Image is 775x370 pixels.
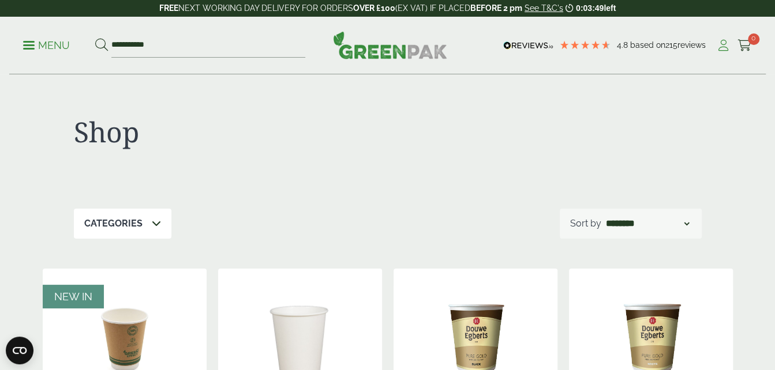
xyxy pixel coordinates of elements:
span: 0 [748,33,759,45]
a: See T&C's [525,3,563,13]
h1: Shop [74,115,388,149]
a: Menu [23,39,70,50]
span: Based on [630,40,665,50]
p: Categories [84,217,143,231]
a: 0 [737,37,752,54]
button: Open CMP widget [6,337,33,364]
span: left [604,3,616,13]
img: REVIEWS.io [503,41,553,50]
span: NEW IN [54,290,92,303]
img: GreenPak Supplies [333,31,447,59]
i: My Account [716,40,731,51]
p: Menu [23,39,70,52]
strong: OVER £100 [353,3,395,13]
span: reviews [677,40,706,50]
p: Sort by [570,217,601,231]
span: 4.8 [617,40,630,50]
span: 0:03:49 [576,3,604,13]
select: Shop order [604,217,691,231]
span: 215 [665,40,677,50]
i: Cart [737,40,752,51]
div: 4.79 Stars [559,40,611,50]
strong: FREE [159,3,178,13]
strong: BEFORE 2 pm [470,3,522,13]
